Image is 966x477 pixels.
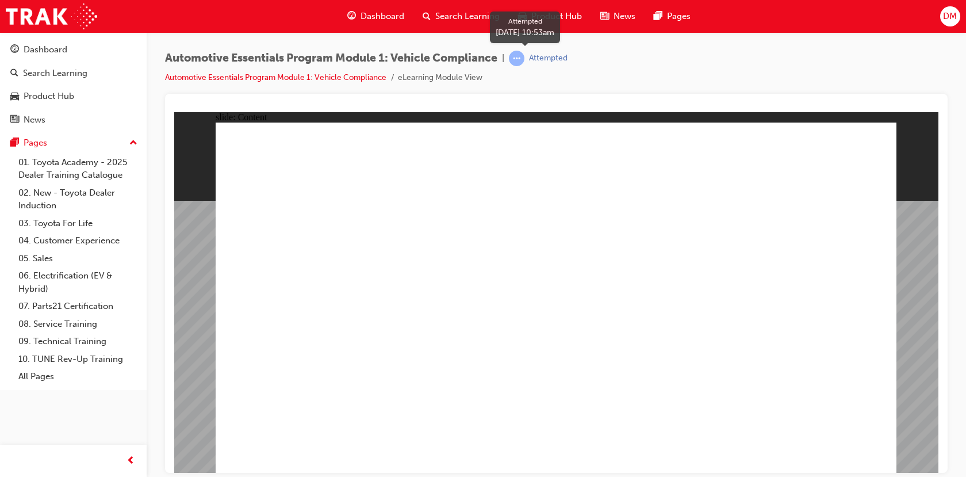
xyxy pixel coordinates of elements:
[14,368,142,386] a: All Pages
[338,5,413,28] a: guage-iconDashboard
[14,250,142,268] a: 05. Sales
[5,132,142,154] button: Pages
[496,26,554,39] div: [DATE] 10:53am
[435,10,500,23] span: Search Learning
[940,6,960,26] button: DM
[10,68,18,79] span: search-icon
[10,91,19,102] span: car-icon
[24,90,74,103] div: Product Hub
[165,52,497,65] span: Automotive Essentials Program Module 1: Vehicle Compliance
[24,136,47,150] div: Pages
[614,10,635,23] span: News
[591,5,645,28] a: news-iconNews
[14,333,142,350] a: 09. Technical Training
[645,5,700,28] a: pages-iconPages
[5,109,142,131] a: News
[654,9,662,24] span: pages-icon
[509,5,591,28] a: car-iconProduct Hub
[14,267,142,297] a: 06. Electrification (EV & Hybrid)
[165,72,386,82] a: Automotive Essentials Program Module 1: Vehicle Compliance
[413,5,509,28] a: search-iconSearch Learning
[5,63,142,84] a: Search Learning
[14,215,142,232] a: 03. Toyota For Life
[14,232,142,250] a: 04. Customer Experience
[14,350,142,368] a: 10. TUNE Rev-Up Training
[529,53,568,64] div: Attempted
[943,10,957,23] span: DM
[14,315,142,333] a: 08. Service Training
[14,154,142,184] a: 01. Toyota Academy - 2025 Dealer Training Catalogue
[14,297,142,315] a: 07. Parts21 Certification
[10,45,19,55] span: guage-icon
[23,67,87,80] div: Search Learning
[14,184,142,215] a: 02. New - Toyota Dealer Induction
[509,51,524,66] span: learningRecordVerb_ATTEMPT-icon
[5,86,142,107] a: Product Hub
[126,454,135,468] span: prev-icon
[347,9,356,24] span: guage-icon
[667,10,691,23] span: Pages
[496,16,554,26] div: Attempted
[10,115,19,125] span: news-icon
[502,52,504,65] span: |
[361,10,404,23] span: Dashboard
[24,113,45,127] div: News
[24,43,67,56] div: Dashboard
[600,9,609,24] span: news-icon
[6,3,97,29] img: Trak
[423,9,431,24] span: search-icon
[5,37,142,132] button: DashboardSearch LearningProduct HubNews
[398,71,482,85] li: eLearning Module View
[5,39,142,60] a: Dashboard
[129,136,137,151] span: up-icon
[10,138,19,148] span: pages-icon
